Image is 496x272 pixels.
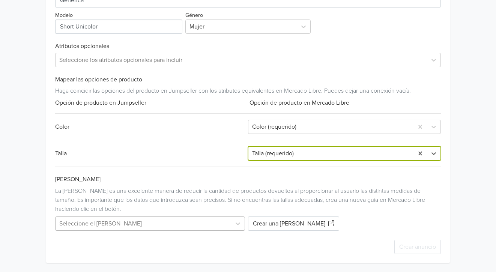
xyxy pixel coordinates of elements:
[55,176,441,183] h6: [PERSON_NAME]
[55,149,248,158] div: Talla
[55,98,248,107] div: Opción de producto en Jumpseller
[248,98,441,107] div: Opción de producto en Mercado Libre
[55,186,441,213] div: La [PERSON_NAME] es una excelente manera de reducir la cantidad de productos devueltos al proporc...
[394,240,441,254] button: Crear anuncio
[55,76,441,83] h6: Mapear las opciones de producto
[185,11,203,20] label: Género
[55,11,73,20] label: Modelo
[55,43,441,50] h6: Atributos opcionales
[55,83,441,95] div: Haga coincidir las opciones del producto en Jumpseller con los atributos equivalentes en Mercado ...
[248,219,339,227] a: Crear una [PERSON_NAME]
[55,122,248,131] div: Color
[248,216,339,231] button: Crear una [PERSON_NAME]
